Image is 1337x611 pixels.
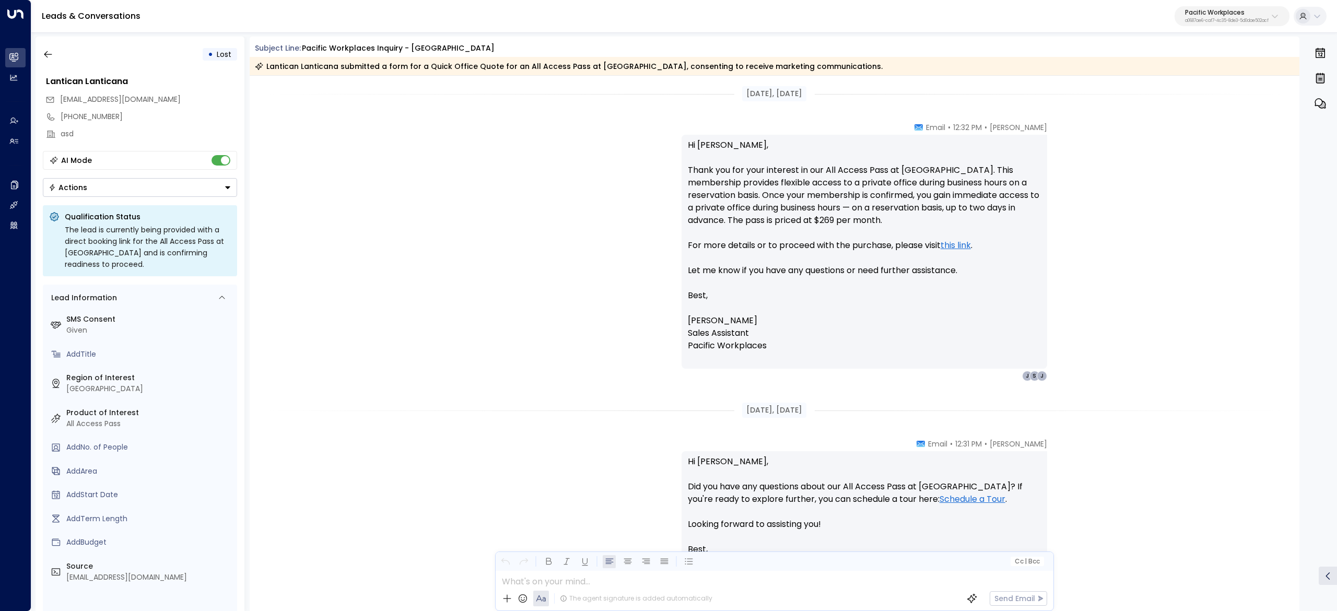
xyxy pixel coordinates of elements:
p: a0687ae6-caf7-4c35-8de3-5d0dae502acf [1185,19,1269,23]
label: Product of Interest [66,407,233,418]
div: [PHONE_NUMBER] [61,111,237,122]
span: Email [926,122,945,133]
p: Qualification Status [65,211,231,222]
a: this link [941,239,971,252]
div: Lantican Lanticana [46,75,237,88]
div: S [1029,371,1040,381]
div: J [1037,371,1047,381]
span: | [1025,558,1027,565]
span: jlant4@yahoo.com [60,94,181,105]
button: Cc|Bcc [1010,557,1043,567]
span: Lost [217,49,231,60]
div: J [1022,371,1033,381]
label: Source [66,561,233,572]
img: 14_headshot.jpg [1051,439,1072,460]
label: Region of Interest [66,372,233,383]
div: AddStart Date [66,489,233,500]
p: Pacific Workplaces [1185,9,1269,16]
span: • [948,122,951,133]
div: • [208,45,213,64]
div: AI Mode [61,155,92,166]
span: [EMAIL_ADDRESS][DOMAIN_NAME] [60,94,181,104]
span: • [950,439,953,449]
span: 12:32 PM [953,122,982,133]
div: [GEOGRAPHIC_DATA] [66,383,233,394]
span: • [984,122,987,133]
div: Given [66,325,233,336]
div: AddTerm Length [66,513,233,524]
div: Button group with a nested menu [43,178,237,197]
div: [DATE], [DATE] [742,403,806,418]
div: Pacific Workplaces Inquiry - [GEOGRAPHIC_DATA] [302,43,495,54]
div: All Access Pass [66,418,233,429]
div: AddTitle [66,349,233,360]
span: Email [928,439,947,449]
img: 14_headshot.jpg [1051,122,1072,143]
span: Subject Line: [255,43,301,53]
p: Hi [PERSON_NAME], Thank you for your interest in our All Access Pass at [GEOGRAPHIC_DATA]. This m... [688,139,1041,365]
button: Pacific Workplacesa0687ae6-caf7-4c35-8de3-5d0dae502acf [1175,6,1289,26]
div: [DATE], [DATE] [742,86,806,101]
span: • [984,439,987,449]
a: Leads & Conversations [42,10,140,22]
span: [PERSON_NAME] [990,122,1047,133]
button: Actions [43,178,237,197]
div: Lead Information [48,292,117,303]
div: AddBudget [66,537,233,548]
div: The lead is currently being provided with a direct booking link for the All Access Pass at [GEOGR... [65,224,231,270]
button: Undo [499,555,512,568]
button: Redo [517,555,530,568]
div: The agent signature is added automatically [560,594,712,603]
span: [PERSON_NAME] [990,439,1047,449]
div: Actions [49,183,87,192]
span: 12:31 PM [955,439,982,449]
div: Lantican Lanticana submitted a form for a Quick Office Quote for an All Access Pass at [GEOGRAPHI... [255,61,883,72]
div: asd [61,128,237,139]
label: SMS Consent [66,314,233,325]
div: [EMAIL_ADDRESS][DOMAIN_NAME] [66,572,233,583]
div: AddNo. of People [66,442,233,453]
a: Schedule a Tour [940,493,1005,506]
div: AddArea [66,466,233,477]
span: Cc Bcc [1014,558,1039,565]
